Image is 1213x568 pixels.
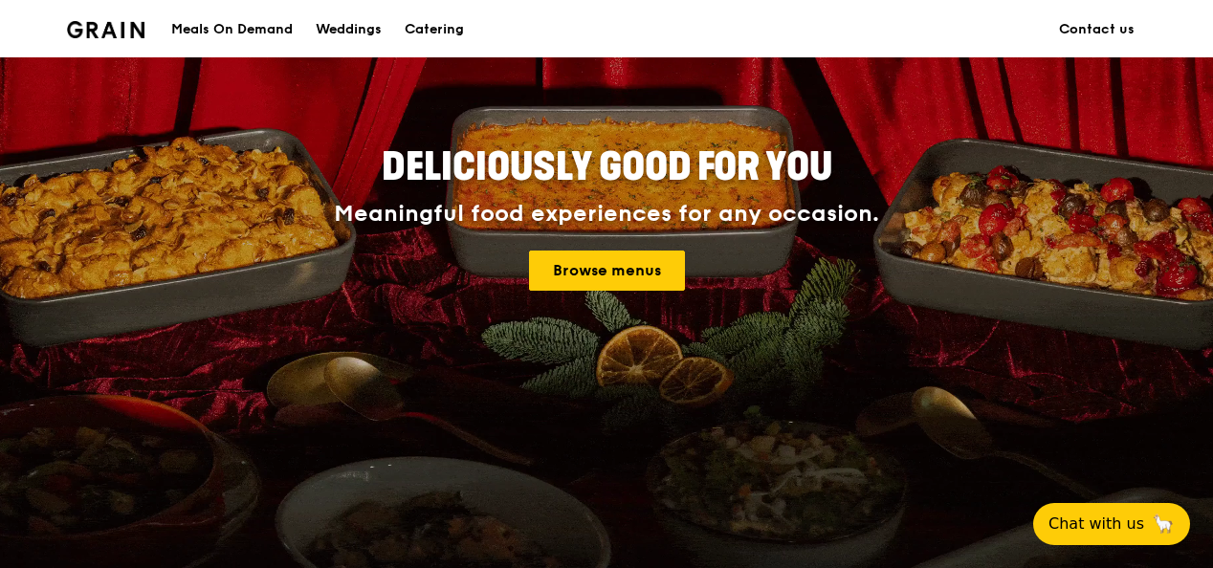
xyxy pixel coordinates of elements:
button: Chat with us🦙 [1033,503,1190,545]
div: Meaningful food experiences for any occasion. [262,201,951,228]
a: Weddings [304,1,393,58]
a: Browse menus [529,251,685,291]
div: Weddings [316,1,382,58]
img: Grain [67,21,144,38]
span: Deliciously good for you [382,144,832,190]
span: 🦙 [1152,513,1175,535]
span: Chat with us [1048,513,1144,535]
div: Catering [405,1,464,58]
a: Catering [393,1,475,58]
div: Meals On Demand [171,1,293,58]
a: Contact us [1048,1,1146,58]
